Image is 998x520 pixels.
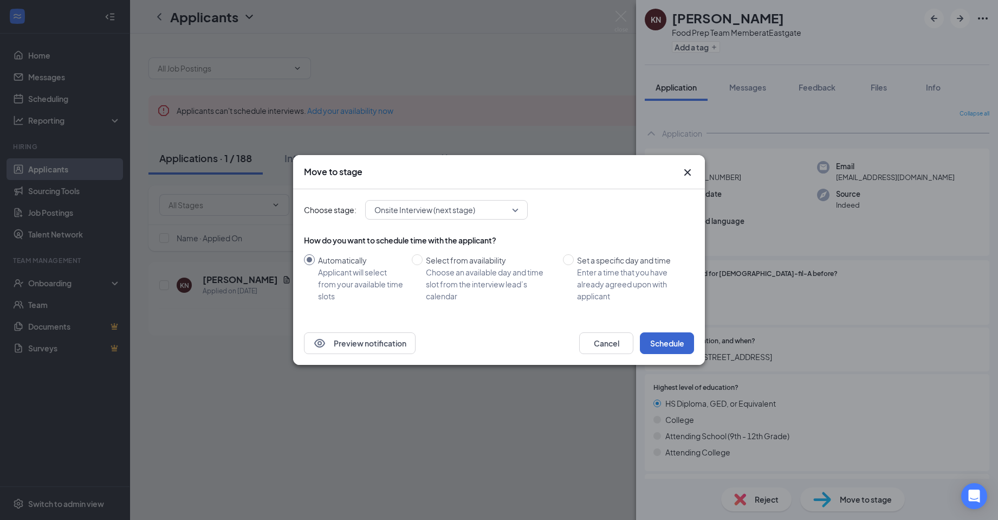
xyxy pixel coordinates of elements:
div: Enter a time that you have already agreed upon with applicant [577,266,685,302]
div: Select from availability [426,254,554,266]
span: Onsite Interview (next stage) [374,202,475,218]
div: Applicant will select from your available time slots [318,266,403,302]
svg: Eye [313,337,326,350]
div: Choose an available day and time slot from the interview lead’s calendar [426,266,554,302]
button: Close [681,166,694,179]
button: Schedule [640,332,694,354]
button: Cancel [579,332,633,354]
svg: Cross [681,166,694,179]
div: Automatically [318,254,403,266]
div: How do you want to schedule time with the applicant? [304,235,694,246]
div: Open Intercom Messenger [961,483,987,509]
div: Set a specific day and time [577,254,685,266]
button: EyePreview notification [304,332,416,354]
h3: Move to stage [304,166,362,178]
span: Choose stage: [304,204,357,216]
